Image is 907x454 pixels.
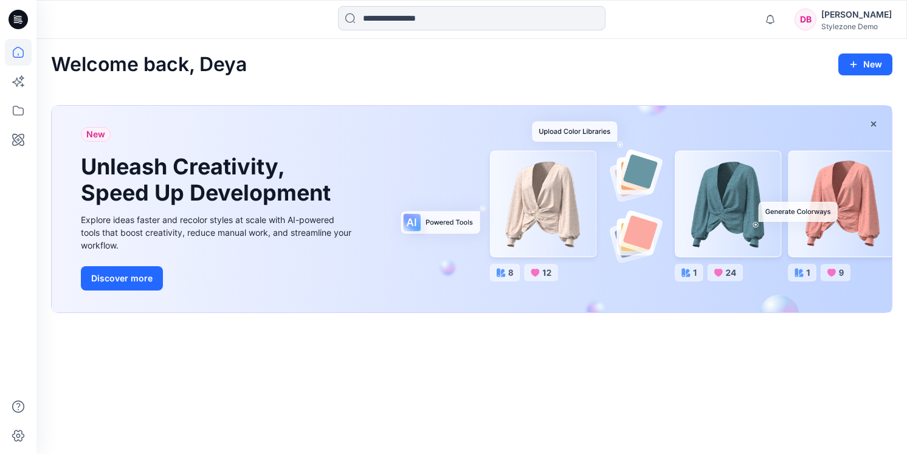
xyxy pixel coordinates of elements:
div: [PERSON_NAME] [821,7,892,22]
div: Explore ideas faster and recolor styles at scale with AI-powered tools that boost creativity, red... [81,213,354,252]
h1: Unleash Creativity, Speed Up Development [81,154,336,206]
h2: Welcome back, Deya [51,53,247,76]
div: DB [795,9,816,30]
div: Stylezone Demo [821,22,892,31]
button: Discover more [81,266,163,291]
button: New [838,53,892,75]
span: New [86,127,105,142]
a: Discover more [81,266,354,291]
